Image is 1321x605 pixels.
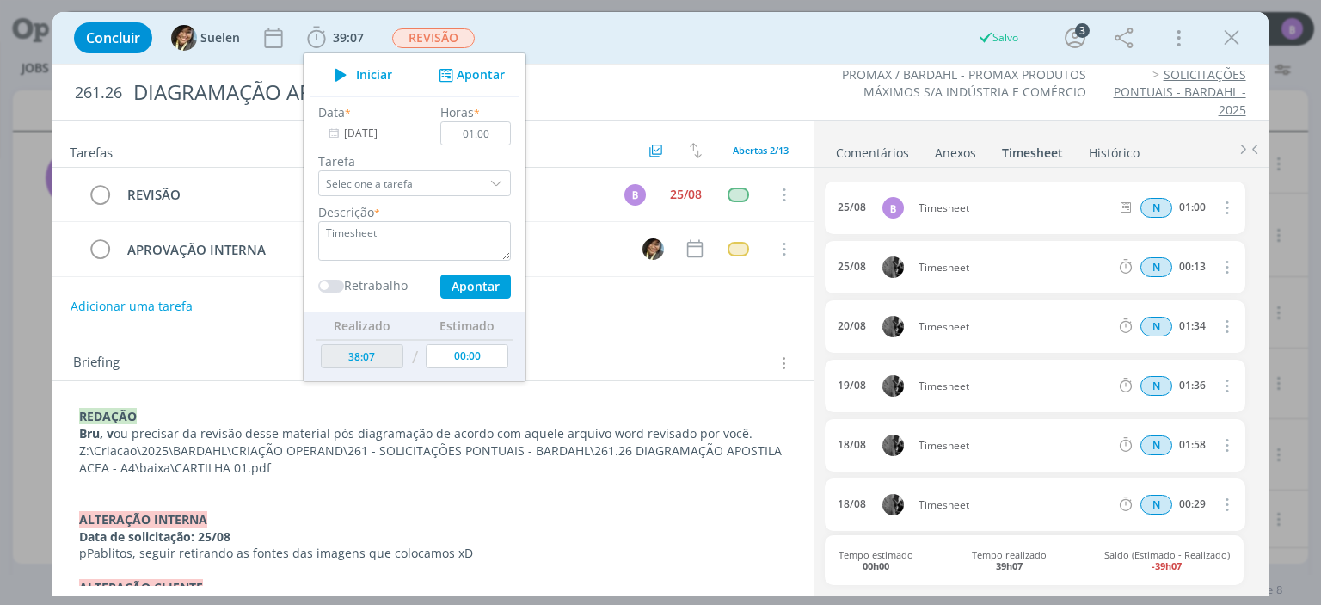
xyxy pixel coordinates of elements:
div: Horas normais [1140,376,1172,396]
span: Iniciar [356,69,392,81]
strong: REDAÇÃO [79,408,137,424]
button: Apontar [434,66,506,84]
span: Tempo estimado [839,549,913,571]
div: DIAGRAMAÇÃO APOSTILA ACEA - A4 [126,71,751,114]
img: P [882,435,904,456]
p: ou precisar da revisão desse material pós diagramação de acordo com aquele arquivo word revisado ... [79,425,787,442]
p: Z:\Criacao\2025\BARDAHL\CRIAÇÃO OPERAND\261 - SOLICITAÇÕES PONTUAIS - BARDAHL\261.26 DIAGRAMAÇÃO ... [79,442,787,477]
button: REVISÃO [391,28,476,49]
p: pPablitos, seguir retirando as fontes das imagens que colocamos xD [79,545,787,562]
div: 20/08 [838,320,866,332]
button: SSuelen [171,25,240,51]
input: Data [318,121,426,145]
div: REVISÃO [120,184,608,206]
a: SOLICITAÇÕES PONTUAIS - BARDAHL - 2025 [1114,66,1246,118]
div: 00:29 [1179,498,1206,510]
span: Briefing [73,352,120,374]
div: Horas normais [1140,257,1172,277]
span: Saldo (Estimado - Realizado) [1104,549,1230,571]
a: PROMAX / BARDAHL - PROMAX PRODUTOS MÁXIMOS S/A INDÚSTRIA E COMÉRCIO [842,66,1086,100]
th: Estimado [422,312,513,339]
div: 00:13 [1179,261,1206,273]
strong: Data de solicitação: 25/08 [79,528,230,545]
span: Abertas 2/13 [733,144,789,157]
div: 3 [1075,23,1090,38]
td: / [408,340,422,375]
span: Timesheet [912,322,1117,332]
span: Timesheet [912,262,1117,273]
div: 25/08 [670,188,702,201]
b: 00h00 [863,559,889,572]
span: 39:07 [333,29,364,46]
span: N [1140,435,1172,455]
img: P [882,375,904,397]
button: 3 [1061,24,1089,52]
img: S [171,25,197,51]
div: dialog [52,12,1268,596]
span: N [1140,198,1172,218]
div: Horas normais [1140,317,1172,336]
label: Data [318,103,345,121]
label: Horas [441,103,475,121]
div: APROVAÇÃO INTERNA [120,239,626,261]
span: Concluir [86,31,140,45]
button: B [623,182,648,207]
a: Histórico [1088,137,1140,162]
a: Comentários [835,137,910,162]
div: 19/08 [838,380,866,392]
img: P [882,316,904,337]
div: 25/08 [838,261,866,273]
button: Apontar [440,275,511,299]
div: 01:00 [1179,201,1206,213]
button: Iniciar [325,63,393,87]
a: Timesheet [1001,137,1064,162]
strong: Bru, v [79,425,114,441]
span: N [1140,495,1172,515]
label: Descrição [318,203,374,221]
img: S [642,238,664,260]
div: 18/08 [838,498,866,510]
button: Adicionar uma tarefa [70,291,194,322]
th: Realizado [316,312,408,339]
button: Concluir [74,22,152,53]
div: 01:36 [1179,380,1206,392]
img: P [882,256,904,278]
span: Timesheet [912,203,1117,213]
div: B [882,197,904,219]
span: Suelen [200,32,240,44]
span: Timesheet [912,441,1117,451]
span: N [1140,317,1172,336]
div: 25/08 [838,201,866,213]
b: 39h07 [996,559,1023,572]
span: 261.26 [75,83,122,102]
ul: 39:07 [303,52,526,382]
span: Tempo realizado [972,549,1047,571]
img: arrow-down-up.svg [690,143,702,158]
strong: ALTERAÇÃO INTERNA [79,511,207,528]
label: Retrabalho [344,276,408,294]
div: 01:58 [1179,439,1206,451]
span: Timesheet [912,381,1117,392]
div: Salvo [978,30,1018,46]
span: N [1140,376,1172,396]
span: Tarefas [70,140,113,161]
span: REVISÃO [392,28,475,48]
div: Horas normais [1140,495,1172,515]
img: P [882,494,904,515]
div: B [624,184,646,206]
span: N [1140,257,1172,277]
div: Horas normais [1140,435,1172,455]
b: -39h07 [1152,559,1182,572]
label: Tarefa [318,152,511,170]
button: 39:07 [303,24,368,52]
button: S [641,236,667,262]
span: Timesheet [912,500,1117,510]
div: Anexos [935,145,976,162]
div: 18/08 [838,439,866,451]
div: 01:34 [1179,320,1206,332]
div: Horas normais [1140,198,1172,218]
strong: ALTERAÇÃO CLIENTE [79,579,203,596]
